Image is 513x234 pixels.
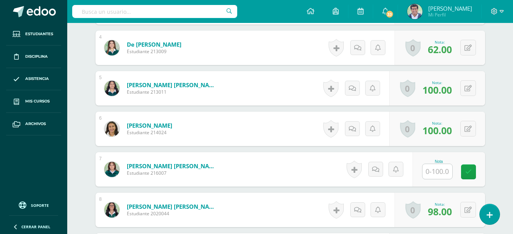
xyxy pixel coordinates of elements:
[31,203,49,208] span: Soporte
[127,89,218,95] span: Estudiante 213011
[127,162,218,170] a: [PERSON_NAME] [PERSON_NAME]
[6,23,61,45] a: Estudiantes
[405,39,421,57] a: 0
[428,43,452,56] span: 62.00
[25,31,53,37] span: Estudiantes
[422,124,452,137] span: 100.00
[25,98,50,104] span: Mis cursos
[127,170,218,176] span: Estudiante 216007
[127,203,218,210] a: [PERSON_NAME] [PERSON_NAME]
[25,54,48,60] span: Disciplina
[428,39,452,45] div: Nota:
[127,41,181,48] a: de [PERSON_NAME]
[127,81,218,89] a: [PERSON_NAME] [PERSON_NAME]
[422,80,452,85] div: Nota:
[422,159,456,164] div: Nota
[422,83,452,96] span: 100.00
[25,121,46,127] span: Archivos
[6,68,61,91] a: Asistencia
[6,113,61,135] a: Archivos
[400,80,415,97] a: 0
[400,120,415,138] a: 0
[428,5,472,12] span: [PERSON_NAME]
[127,122,172,129] a: [PERSON_NAME]
[21,224,50,229] span: Cerrar panel
[127,48,181,55] span: Estudiante 213009
[428,11,472,18] span: Mi Perfil
[104,121,120,136] img: c60824b8cfacba7b1b1594c9ac331b9b.png
[25,76,49,82] span: Asistencia
[72,5,237,18] input: Busca un usuario...
[385,10,394,18] span: 33
[104,81,120,96] img: 8670e599328e1b651da57b5535759df0.png
[422,120,452,126] div: Nota:
[104,202,120,218] img: a01f4c67880a69ff8ac373e37573f08f.png
[127,210,218,217] span: Estudiante 2020044
[9,200,58,210] a: Soporte
[104,40,120,55] img: fb2f8d492602f7e9b19479acfb25a763.png
[104,162,120,177] img: 0c5a41cfdde5bb270759eb943fb6abf5.png
[407,4,422,19] img: b46573023e8a10d5c8a4176346771f40.png
[6,90,61,113] a: Mis cursos
[428,205,452,218] span: 98.00
[422,164,452,179] input: 0-100.0
[428,201,452,207] div: Nota:
[6,45,61,68] a: Disciplina
[127,129,172,136] span: Estudiante 214024
[405,201,421,219] a: 0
